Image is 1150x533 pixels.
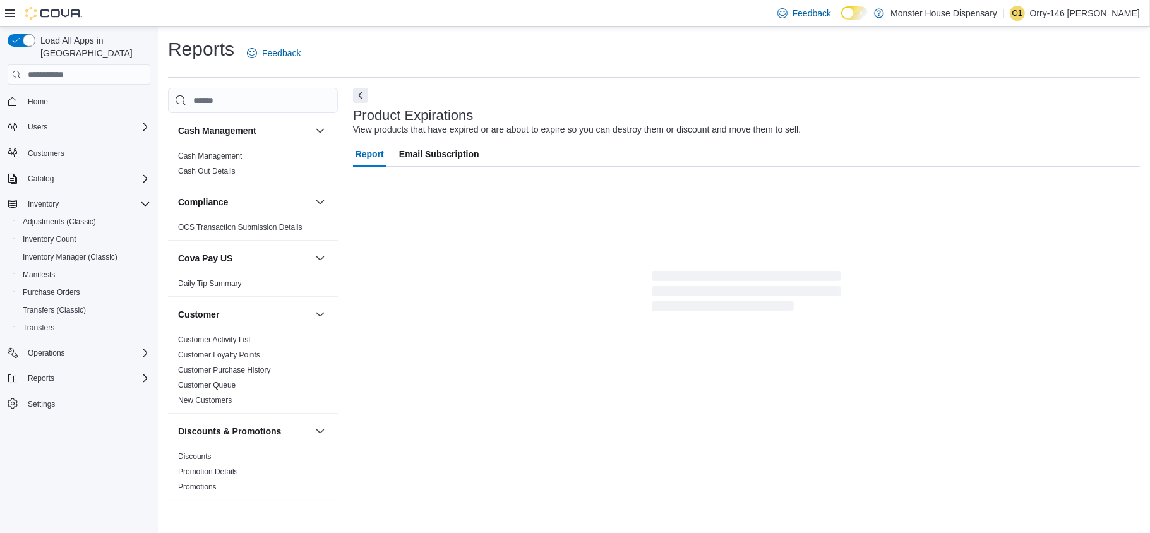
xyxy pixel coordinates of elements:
[23,196,150,212] span: Inventory
[178,350,260,359] a: Customer Loyalty Points
[23,171,59,186] button: Catalog
[178,308,310,321] button: Customer
[356,141,384,167] span: Report
[178,452,212,462] span: Discounts
[178,335,251,345] span: Customer Activity List
[13,266,155,284] button: Manifests
[23,234,76,244] span: Inventory Count
[3,170,155,188] button: Catalog
[35,34,150,59] span: Load All Apps in [GEOGRAPHIC_DATA]
[28,399,55,409] span: Settings
[168,37,234,62] h1: Reports
[18,232,81,247] a: Inventory Count
[313,424,328,439] button: Discounts & Promotions
[168,276,338,296] div: Cova Pay US
[28,348,65,358] span: Operations
[28,97,48,107] span: Home
[23,196,64,212] button: Inventory
[18,320,59,335] a: Transfers
[841,6,868,20] input: Dark Mode
[18,285,150,300] span: Purchase Orders
[13,301,155,319] button: Transfers (Classic)
[178,167,236,176] a: Cash Out Details
[178,467,238,477] span: Promotion Details
[262,47,301,59] span: Feedback
[28,373,54,383] span: Reports
[1030,6,1140,21] p: Orry-146 [PERSON_NAME]
[178,278,242,289] span: Daily Tip Summary
[18,320,150,335] span: Transfers
[1010,6,1025,21] div: Orry-146 Murphy
[18,302,150,318] span: Transfers (Classic)
[178,279,242,288] a: Daily Tip Summary
[28,122,47,132] span: Users
[28,148,64,159] span: Customers
[3,92,155,111] button: Home
[13,284,155,301] button: Purchase Orders
[18,249,150,265] span: Inventory Manager (Classic)
[18,267,150,282] span: Manifests
[18,214,150,229] span: Adjustments (Classic)
[313,307,328,322] button: Customer
[313,510,328,525] button: Finance
[3,369,155,387] button: Reports
[178,512,212,524] h3: Finance
[23,94,53,109] a: Home
[13,248,155,266] button: Inventory Manager (Classic)
[3,195,155,213] button: Inventory
[178,350,260,360] span: Customer Loyalty Points
[168,332,338,413] div: Customer
[178,252,232,265] h3: Cova Pay US
[18,285,85,300] a: Purchase Orders
[178,365,271,375] span: Customer Purchase History
[18,249,123,265] a: Inventory Manager (Classic)
[242,40,306,66] a: Feedback
[23,323,54,333] span: Transfers
[13,231,155,248] button: Inventory Count
[313,251,328,266] button: Cova Pay US
[178,396,232,405] a: New Customers
[25,7,82,20] img: Cova
[1012,6,1022,21] span: O1
[178,222,302,232] span: OCS Transaction Submission Details
[652,273,841,314] span: Loading
[178,223,302,232] a: OCS Transaction Submission Details
[18,302,91,318] a: Transfers (Classic)
[313,195,328,210] button: Compliance
[23,345,70,361] button: Operations
[178,196,310,208] button: Compliance
[18,214,101,229] a: Adjustments (Classic)
[13,213,155,231] button: Adjustments (Classic)
[23,305,86,315] span: Transfers (Classic)
[313,123,328,138] button: Cash Management
[178,335,251,344] a: Customer Activity List
[28,174,54,184] span: Catalog
[23,171,150,186] span: Catalog
[28,199,59,209] span: Inventory
[178,124,310,137] button: Cash Management
[23,397,60,412] a: Settings
[23,145,150,160] span: Customers
[178,425,281,438] h3: Discounts & Promotions
[178,124,256,137] h3: Cash Management
[168,220,338,240] div: Compliance
[178,308,219,321] h3: Customer
[178,366,271,374] a: Customer Purchase History
[178,512,310,524] button: Finance
[178,381,236,390] a: Customer Queue
[890,6,997,21] p: Monster House Dispensary
[178,252,310,265] button: Cova Pay US
[13,319,155,337] button: Transfers
[1002,6,1005,21] p: |
[3,395,155,413] button: Settings
[178,425,310,438] button: Discounts & Promotions
[3,118,155,136] button: Users
[8,87,150,446] nav: Complex example
[23,119,52,135] button: Users
[178,380,236,390] span: Customer Queue
[23,345,150,361] span: Operations
[3,143,155,162] button: Customers
[23,371,59,386] button: Reports
[3,344,155,362] button: Operations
